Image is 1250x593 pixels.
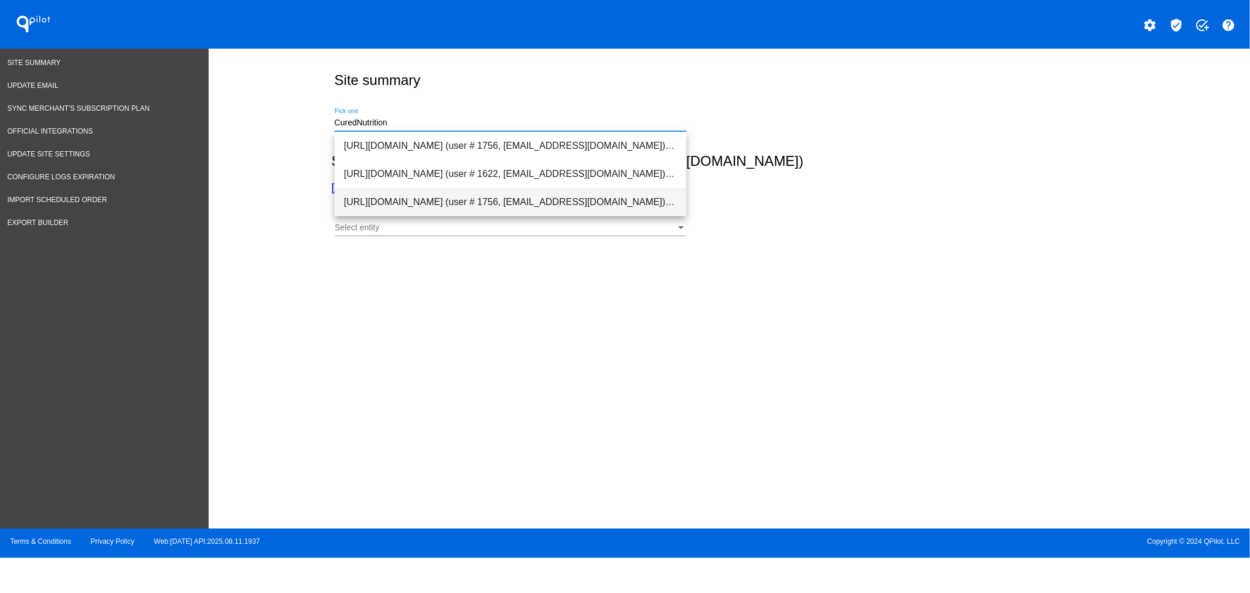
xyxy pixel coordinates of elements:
span: [URL][DOMAIN_NAME] (user # 1756, [EMAIL_ADDRESS][DOMAIN_NAME]) - Test [344,132,677,160]
h1: QPilot [10,12,57,36]
a: Privacy Policy [91,537,135,546]
input: Number [335,118,686,128]
span: Select entity [335,223,379,232]
span: Import Scheduled Order [8,196,107,204]
mat-select: Select entity [335,223,686,233]
span: Copyright © 2024 QPilot, LLC [635,537,1240,546]
span: Configure logs expiration [8,173,115,181]
h2: Site summary [335,72,421,88]
mat-icon: add_task [1195,18,1209,32]
span: [URL][DOMAIN_NAME] (user # 1756, [EMAIL_ADDRESS][DOMAIN_NAME]) - Production [344,188,677,216]
a: Terms & Conditions [10,537,71,546]
a: [URL][DOMAIN_NAME] [332,181,447,193]
span: Official Integrations [8,127,93,135]
span: [URL][DOMAIN_NAME] (user # 1622, [EMAIL_ADDRESS][DOMAIN_NAME]) - Test [344,160,677,188]
a: Web:[DATE] API:2025.08.11.1937 [154,537,260,546]
mat-icon: verified_user [1169,18,1183,32]
span: Update Site Settings [8,150,90,158]
span: Update Email [8,81,59,90]
span: Site Summary [8,59,61,67]
span: Export Builder [8,219,69,227]
mat-icon: help [1221,18,1235,32]
mat-icon: settings [1143,18,1157,32]
h2: Site: CURED Nutrition (user # 1756, [EMAIL_ADDRESS][DOMAIN_NAME]) [332,153,1122,169]
span: Sync Merchant's Subscription Plan [8,104,150,113]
